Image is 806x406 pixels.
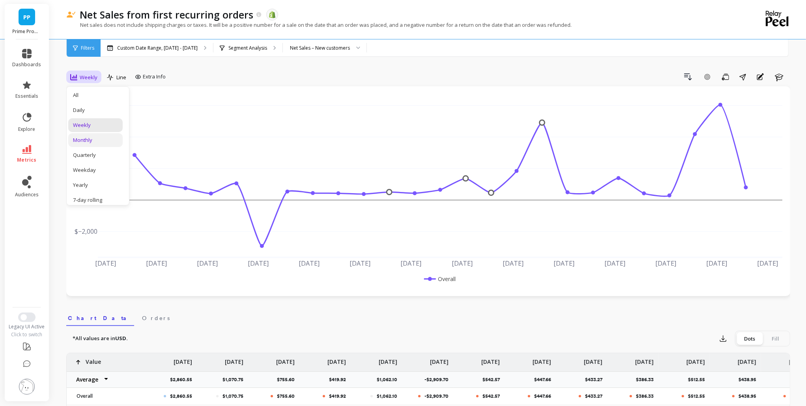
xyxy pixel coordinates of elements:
[482,393,500,399] p: $542.57
[277,376,299,383] p: $755.60
[81,45,94,51] span: Filters
[430,353,449,366] p: [DATE]
[115,335,128,342] strong: USD.
[269,11,276,18] img: api.shopify.svg
[533,353,551,366] p: [DATE]
[68,314,133,322] span: Chart Data
[143,73,166,81] span: Extra Info
[18,313,36,322] button: Switch to New UI
[482,376,505,383] p: $542.57
[73,106,118,114] div: Daily
[223,393,243,399] p: $1,070.75
[66,11,76,18] img: header icon
[73,196,118,204] div: 7-day rolling
[534,393,551,399] p: $447.66
[170,393,192,399] p: $2,860.55
[13,28,41,35] p: Prime Prometics™
[73,136,118,144] div: Monthly
[585,393,602,399] p: $433.27
[763,332,789,345] div: Fill
[327,353,346,366] p: [DATE]
[15,93,38,99] span: essentials
[739,393,756,399] p: $438.95
[276,353,295,366] p: [DATE]
[377,393,397,399] p: $1,062.10
[225,353,243,366] p: [DATE]
[636,376,658,383] p: $386.33
[688,393,705,399] p: $512.55
[737,332,763,345] div: Dots
[277,393,295,399] p: $755.60
[19,126,36,132] span: explore
[377,376,402,383] p: $1,062.10
[80,74,97,81] span: Weekly
[80,8,253,21] p: Net Sales from first recurring orders
[73,91,118,99] div: All
[223,376,248,383] p: $1,070.75
[15,192,39,198] span: audiences
[481,353,500,366] p: [DATE]
[584,353,602,366] p: [DATE]
[142,314,170,322] span: Orders
[17,157,37,163] span: metrics
[635,353,654,366] p: [DATE]
[5,324,49,330] div: Legacy UI Active
[425,393,449,399] p: -$2,909.70
[73,335,128,343] p: *All values are in
[290,44,350,52] div: Net Sales – New customers
[174,353,192,366] p: [DATE]
[170,376,197,383] p: $2,860.55
[72,393,141,399] p: Overall
[5,332,49,338] div: Click to switch
[228,45,267,51] p: Segment Analysis
[636,393,654,399] p: $386.33
[117,45,198,51] p: Custom Date Range, [DATE] - [DATE]
[73,166,118,174] div: Weekday
[425,376,453,383] p: -$2,909.70
[379,353,397,366] p: [DATE]
[73,181,118,189] div: Yearly
[66,21,572,28] p: Net sales does not include shipping charges or taxes. It will be a positive number for a sale on ...
[66,308,790,326] nav: Tabs
[534,376,556,383] p: $447.66
[13,61,41,68] span: dashboards
[116,74,126,81] span: Line
[19,379,35,395] img: profile picture
[738,353,756,366] p: [DATE]
[329,393,346,399] p: $419.92
[739,376,761,383] p: $438.95
[329,376,351,383] p: $419.92
[86,353,101,366] p: Value
[73,151,118,159] div: Quarterly
[23,13,30,22] span: PP
[585,376,607,383] p: $433.27
[688,376,710,383] p: $512.55
[686,353,705,366] p: [DATE]
[73,121,118,129] div: Weekly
